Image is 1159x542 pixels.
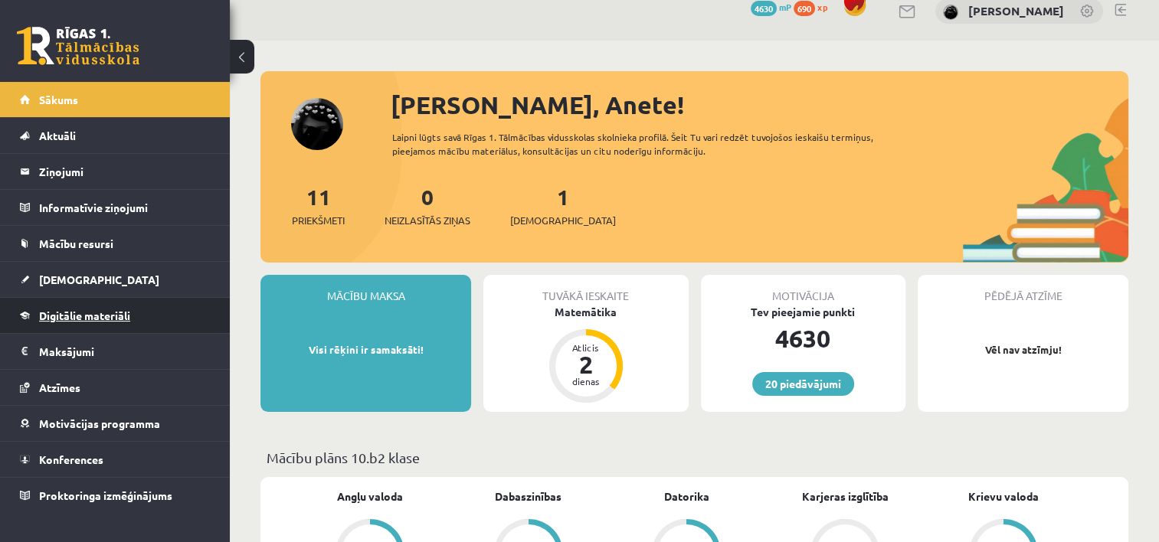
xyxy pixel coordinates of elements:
span: Aktuāli [39,129,76,142]
span: 690 [794,1,815,16]
a: Konferences [20,442,211,477]
a: Sākums [20,82,211,117]
a: Dabaszinības [495,488,561,504]
a: Mācību resursi [20,226,211,261]
div: Matemātika [483,304,688,320]
div: 2 [563,352,609,377]
span: 4630 [751,1,777,16]
span: Mācību resursi [39,237,113,250]
div: Motivācija [701,275,905,304]
span: Digitālie materiāli [39,309,130,322]
a: Atzīmes [20,370,211,405]
span: xp [817,1,827,13]
span: Atzīmes [39,380,80,394]
a: Krievu valoda [968,488,1039,504]
span: Neizlasītās ziņas [385,213,470,228]
div: dienas [563,377,609,386]
a: Digitālie materiāli [20,298,211,333]
legend: Ziņojumi [39,154,211,189]
div: Pēdējā atzīme [918,275,1128,304]
a: [DEMOGRAPHIC_DATA] [20,262,211,297]
p: Visi rēķini ir samaksāti! [268,342,463,358]
a: Datorika [664,488,709,504]
span: Sākums [39,93,78,106]
span: [DEMOGRAPHIC_DATA] [39,273,159,286]
span: Proktoringa izmēģinājums [39,488,172,502]
div: Laipni lūgts savā Rīgas 1. Tālmācības vidusskolas skolnieka profilā. Šeit Tu vari redzēt tuvojošo... [392,130,913,158]
a: 690 xp [794,1,835,13]
a: Matemātika Atlicis 2 dienas [483,304,688,405]
a: [PERSON_NAME] [968,3,1064,18]
a: Proktoringa izmēģinājums [20,478,211,513]
legend: Maksājumi [39,334,211,369]
span: Priekšmeti [292,213,345,228]
div: Atlicis [563,343,609,352]
img: Anete Titāne [943,5,958,20]
span: mP [779,1,791,13]
a: 1[DEMOGRAPHIC_DATA] [510,183,616,228]
legend: Informatīvie ziņojumi [39,190,211,225]
a: 11Priekšmeti [292,183,345,228]
a: 0Neizlasītās ziņas [385,183,470,228]
a: Karjeras izglītība [802,488,889,504]
p: Mācību plāns 10.b2 klase [267,447,1122,468]
div: Mācību maksa [260,275,471,304]
a: Motivācijas programma [20,406,211,441]
a: Maksājumi [20,334,211,369]
div: Tev pieejamie punkti [701,304,905,320]
a: Aktuāli [20,118,211,153]
a: Rīgas 1. Tālmācības vidusskola [17,27,139,65]
p: Vēl nav atzīmju! [925,342,1121,358]
a: Informatīvie ziņojumi [20,190,211,225]
span: [DEMOGRAPHIC_DATA] [510,213,616,228]
a: 4630 mP [751,1,791,13]
div: 4630 [701,320,905,357]
span: Motivācijas programma [39,416,160,430]
a: Angļu valoda [337,488,403,504]
div: [PERSON_NAME], Anete! [391,87,1128,123]
span: Konferences [39,452,103,466]
div: Tuvākā ieskaite [483,275,688,304]
a: 20 piedāvājumi [752,372,854,396]
a: Ziņojumi [20,154,211,189]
